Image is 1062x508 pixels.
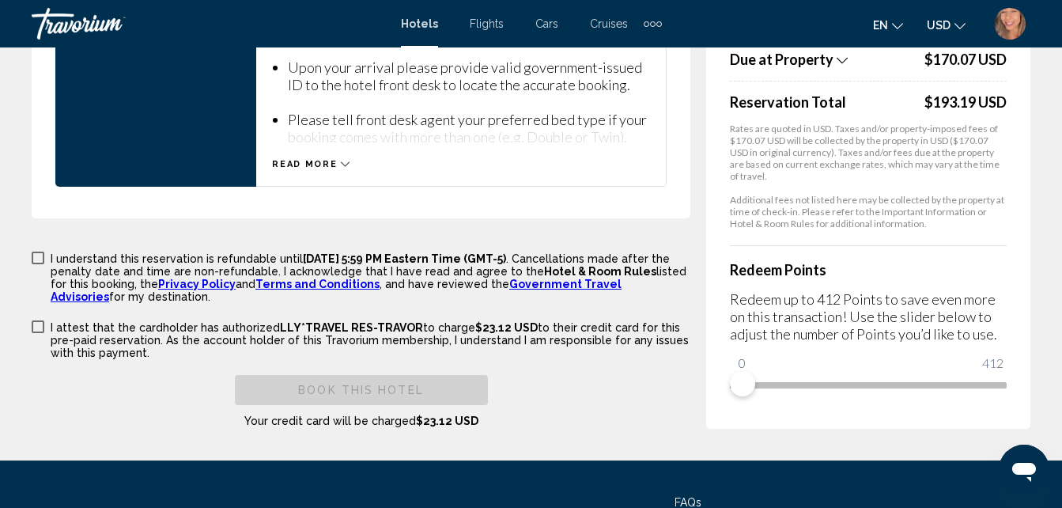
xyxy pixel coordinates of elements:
iframe: Button to launch messaging window [999,445,1049,495]
span: en [873,19,888,32]
a: Cruises [590,17,628,30]
a: Privacy Policy [158,278,236,290]
p: Rates are quoted in USD. Taxes and/or property-imposed fees of $170.07 USD will be collected by t... [730,123,1007,182]
span: $23.12 USD [416,415,478,427]
span: Due at Property [730,51,833,68]
a: Cars [535,17,558,30]
button: Book this hotel [235,375,488,404]
span: $23.12 USD [475,321,538,334]
p: I understand this reservation is refundable until . Cancellations made after the penalty date and... [51,252,690,303]
button: Change currency [927,13,966,36]
span: Reservation Total [730,93,920,111]
div: $193.19 USD [924,93,1007,111]
span: USD [927,19,951,32]
a: Hotels [401,17,438,30]
img: Z [994,8,1026,40]
a: Flights [470,17,504,30]
span: [DATE] 5:59 PM Eastern Time (GMT-5) [303,252,506,265]
a: Travorium [32,8,385,40]
span: Your credit card will be charged [244,415,478,427]
button: Read more [272,158,350,170]
a: Government Travel Advisories [51,278,622,303]
span: LLY*TRAVEL RES-TRAVOR [280,321,423,334]
button: Show Taxes and Fees breakdown [730,50,920,69]
button: Change language [873,13,903,36]
p: Additional fees not listed here may be collected by the property at time of check-in. Please refe... [730,194,1007,229]
span: 0 [736,354,748,373]
span: 412 [980,354,1006,373]
h4: Redeem Points [730,261,1007,279]
span: Read more [272,159,337,169]
span: Hotel & Room Rules [544,265,656,278]
li: Upon your arrival please provide valid government-issued ID to the hotel front desk to locate the... [288,59,650,93]
button: User Menu [989,7,1030,40]
p: I attest that the cardholder has authorized to charge to their credit card for this pre-paid rese... [51,321,690,359]
p: Redeem up to 412 Points to save even more on this transaction! Use the slider below to adjust the... [730,290,1007,343]
a: Terms and Conditions [255,278,380,290]
span: $170.07 USD [924,51,1007,68]
li: Please tell front desk agent your preferred bed type if your booking comes with more than one (e.... [288,111,650,163]
span: Book this hotel [298,385,424,397]
button: Extra navigation items [644,11,662,36]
